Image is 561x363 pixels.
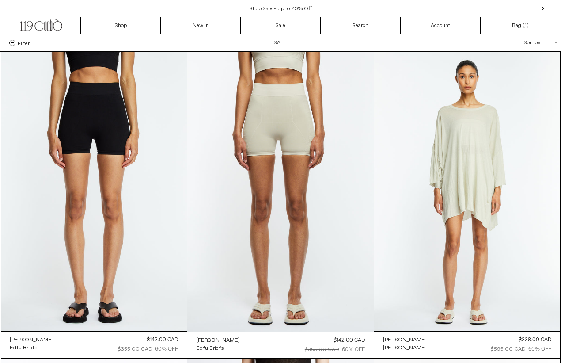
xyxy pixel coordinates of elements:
div: $142.00 CAD [334,336,365,344]
div: $595.00 CAD [491,345,526,353]
a: Shop [81,17,161,34]
span: 1 [525,22,527,29]
div: 60% OFF [342,346,365,354]
div: Sort by [472,34,552,51]
span: ) [525,22,529,30]
a: Account [401,17,481,34]
div: Edfu Briefs [196,345,224,352]
a: Bag () [481,17,561,34]
a: [PERSON_NAME] [383,344,427,352]
a: Edfu Briefs [10,344,53,352]
a: [PERSON_NAME] [383,336,427,344]
a: [PERSON_NAME] [10,336,53,344]
div: 60% OFF [155,345,178,353]
div: $238.00 CAD [519,336,551,344]
a: New In [161,17,241,34]
a: Edfu Briefs [196,344,240,352]
img: Rick Owens Tommy T [374,52,561,331]
div: 60% OFF [528,345,551,353]
div: $142.00 CAD [147,336,178,344]
div: [PERSON_NAME] [196,337,240,344]
span: Filter [18,40,30,46]
a: Search [321,17,401,34]
a: Sale [241,17,321,34]
div: $355.00 CAD [305,346,339,354]
img: Rick Owens Edfu Briefs [1,52,187,331]
div: $355.00 CAD [118,345,152,353]
a: Shop Sale - Up to 70% Off [250,5,312,12]
img: Rick Owens Edfu Briefs [187,52,374,332]
a: [PERSON_NAME] [196,336,240,344]
div: Edfu Briefs [10,344,38,352]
